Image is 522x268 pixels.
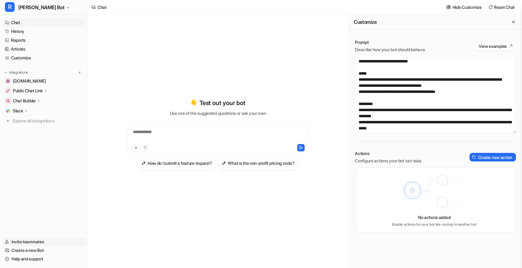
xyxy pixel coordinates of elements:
[2,69,30,76] button: Integrations
[2,238,85,246] a: Invite teammates
[5,118,11,124] img: explore all integrations
[6,89,10,93] img: Public Chat Link
[418,214,451,220] p: No actions added
[138,157,216,170] button: How do I submit a feature request?How do I submit a feature request?
[452,4,482,10] p: Hide Customize
[13,116,83,126] span: Explore all integrations
[6,99,10,103] img: Chat Bubble
[2,27,85,36] a: History
[476,42,516,50] button: View examples
[170,110,266,116] p: Use one of the suggested questions or ask your own
[510,18,517,26] button: Close flyout
[2,117,85,125] a: Explore all integrations
[445,3,484,12] button: Hide Customize
[470,153,516,161] button: Create new action
[6,109,10,113] img: Slack
[355,39,426,45] p: Prompt
[4,70,8,75] img: expand menu
[13,78,46,84] span: [DOMAIN_NAME]
[355,47,426,53] p: Describe how your bot should behave.
[228,160,294,166] h3: What is the non-profit pricing code?
[488,5,493,9] img: reset
[6,79,10,83] img: getrella.com
[2,54,85,62] a: Customize
[13,88,43,94] p: Public Chat Link
[148,160,212,166] h3: How do I submit a feature request?
[446,5,451,9] img: customize
[13,108,23,114] p: Slack
[18,3,64,12] span: [PERSON_NAME] Bot
[2,45,85,53] a: Articles
[392,222,477,227] p: Enable actions for your bot like routing to another bot
[354,19,377,25] h2: Customize
[9,70,28,75] p: Integrations
[98,4,107,10] div: Chat
[2,255,85,263] a: Help and support
[5,2,15,12] span: R
[141,161,146,165] img: How do I submit a feature request?
[77,70,82,75] img: menu_add.svg
[218,157,298,170] button: What is the non-profit pricing code?What is the non-profit pricing code?
[2,77,85,85] a: getrella.com[DOMAIN_NAME]
[2,18,85,27] a: Chat
[2,246,85,255] a: Create a new Bot
[2,36,85,44] a: Reports
[487,3,517,12] button: Reset Chat
[472,155,476,159] img: create-action-icon.svg
[355,158,422,164] p: Configure actions your bot can take.
[355,150,422,157] p: Actions
[13,98,36,104] p: Chat Bubble
[222,161,226,165] img: What is the non-profit pricing code?
[190,98,245,108] p: 👇 Test out your bot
